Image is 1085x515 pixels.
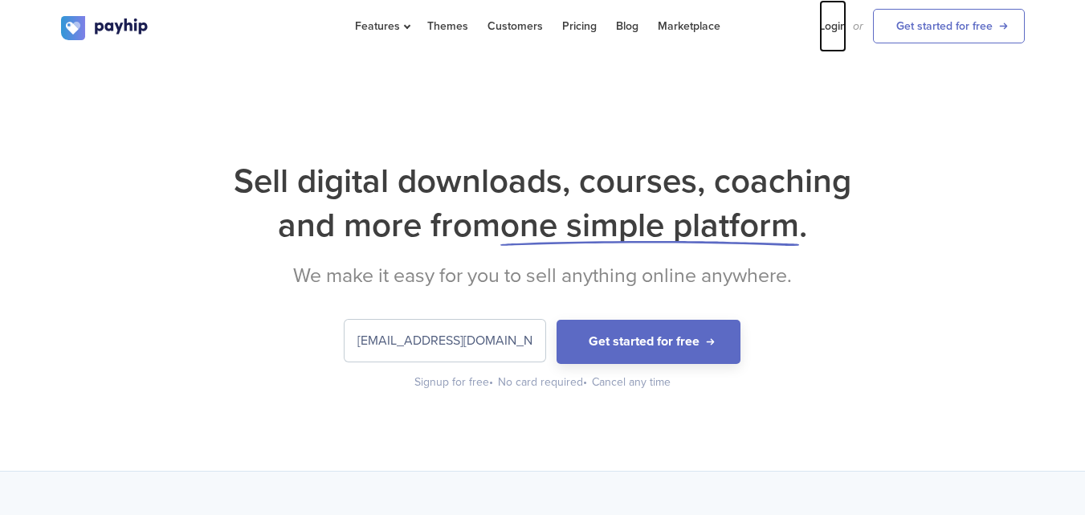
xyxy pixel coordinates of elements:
h2: We make it easy for you to sell anything online anywhere. [61,264,1025,288]
div: Cancel any time [592,374,671,390]
div: Signup for free [414,374,495,390]
span: . [799,205,807,246]
span: Features [355,19,408,33]
button: Get started for free [557,320,740,364]
h1: Sell digital downloads, courses, coaching and more from [61,159,1025,247]
a: Get started for free [873,9,1025,43]
span: one simple platform [500,205,799,246]
input: Enter your email address [345,320,545,362]
div: No card required [498,374,589,390]
span: • [489,375,493,389]
span: • [583,375,587,389]
img: logo.svg [61,16,149,40]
